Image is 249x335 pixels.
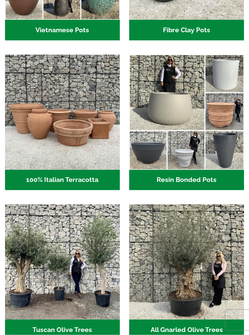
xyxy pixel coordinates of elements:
[129,55,244,190] a: Visit product category Resin Bonded Pots
[5,170,120,191] h2: 100% Italian Terracotta
[5,20,120,41] h2: Vietnamese Pots
[129,20,244,41] h2: Fibre Clay Pots
[129,55,244,170] img: Home - 67232D1B A461 444F B0F6 BDEDC2C7E10B 1 105 c
[129,204,244,320] img: Home - 5833C5B7 31D0 4C3A 8E42 DB494A1738DB
[129,170,244,191] h2: Resin Bonded Pots
[5,55,120,170] img: Home - 1B137C32 8D99 4B1A AA2F 25D5E514E47D 1 105 c
[5,204,120,320] img: Home - 7716AD77 15EA 4607 B135 B37375859F10
[5,55,120,190] a: Visit product category 100% Italian Terracotta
